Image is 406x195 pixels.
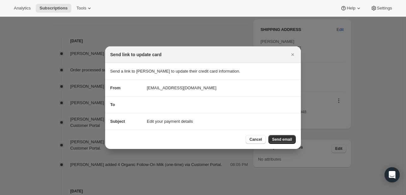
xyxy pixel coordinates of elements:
[110,51,162,58] h2: Send link to update card
[110,102,115,107] span: To
[10,4,34,13] button: Analytics
[268,135,296,144] button: Send email
[76,6,86,11] span: Tools
[147,118,193,125] span: Edit your payment details
[36,4,71,13] button: Subscriptions
[377,6,392,11] span: Settings
[14,6,31,11] span: Analytics
[337,4,365,13] button: Help
[73,4,96,13] button: Tools
[367,4,396,13] button: Settings
[385,167,400,182] div: Open Intercom Messenger
[147,85,216,91] span: [EMAIL_ADDRESS][DOMAIN_NAME]
[110,119,125,124] span: Subject
[110,86,121,90] span: From
[39,6,68,11] span: Subscriptions
[249,137,262,142] span: Cancel
[110,68,296,74] p: Send a link to [PERSON_NAME] to update their credit card information.
[347,6,355,11] span: Help
[246,135,266,144] button: Cancel
[272,137,292,142] span: Send email
[288,50,297,59] button: Close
